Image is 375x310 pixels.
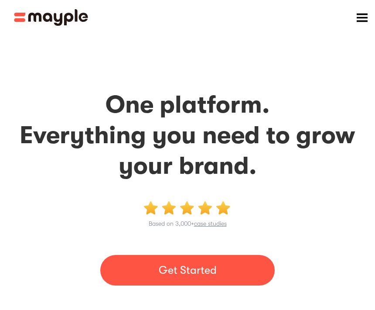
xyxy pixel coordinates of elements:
a: home [14,9,88,26]
a: case studies [194,220,227,227]
div: menu [349,4,375,31]
img: Mayple logo [14,9,88,26]
h2: One platform. Everything you need to grow your brand. [10,90,365,181]
a: Get Started [100,255,275,286]
p: Based on 3,000+ [149,218,227,229]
